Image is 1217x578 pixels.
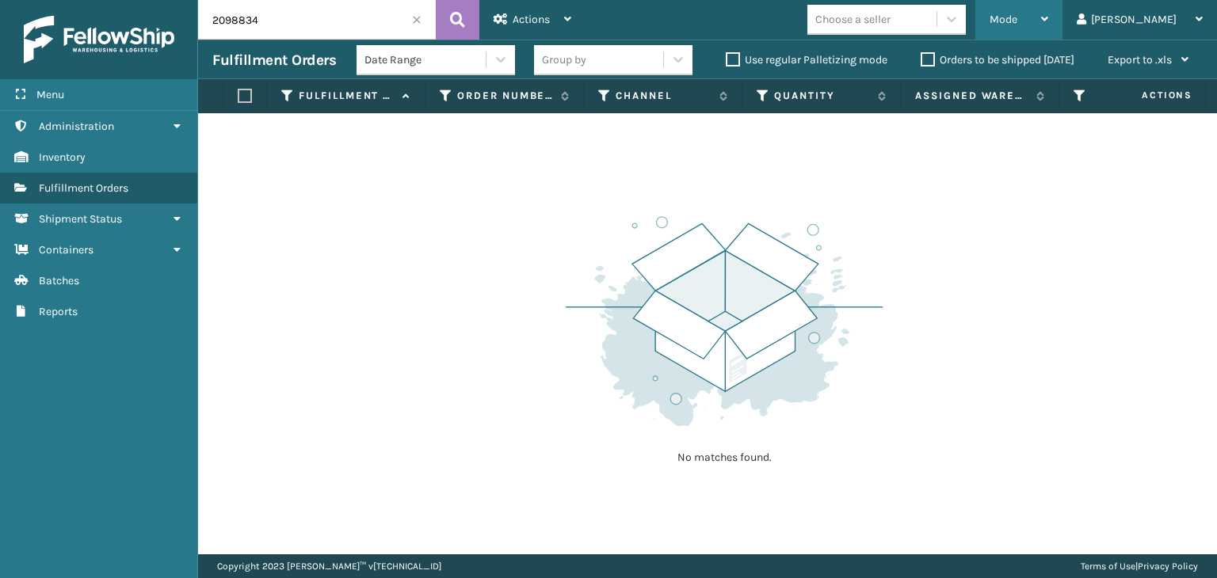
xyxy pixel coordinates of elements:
span: Reports [39,305,78,318]
span: Shipment Status [39,212,122,226]
label: Quantity [774,89,870,103]
div: | [1081,554,1198,578]
label: Orders to be shipped [DATE] [921,53,1074,67]
label: Channel [616,89,712,103]
a: Privacy Policy [1138,561,1198,572]
span: Actions [513,13,550,26]
span: Actions [1092,82,1202,108]
span: Mode [990,13,1017,26]
a: Terms of Use [1081,561,1135,572]
div: Date Range [364,51,487,68]
p: Copyright 2023 [PERSON_NAME]™ v [TECHNICAL_ID] [217,554,441,578]
img: logo [24,16,174,63]
label: Fulfillment Order Id [299,89,395,103]
label: Order Number [457,89,553,103]
span: Export to .xls [1108,53,1172,67]
span: Batches [39,274,79,287]
label: Use regular Palletizing mode [726,53,887,67]
span: Containers [39,243,93,257]
span: Menu [36,88,64,101]
label: Assigned Warehouse [915,89,1028,103]
span: Inventory [39,150,86,164]
div: Choose a seller [815,11,891,28]
div: Group by [542,51,586,68]
h3: Fulfillment Orders [212,51,336,70]
span: Administration [39,120,114,133]
span: Fulfillment Orders [39,181,128,195]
